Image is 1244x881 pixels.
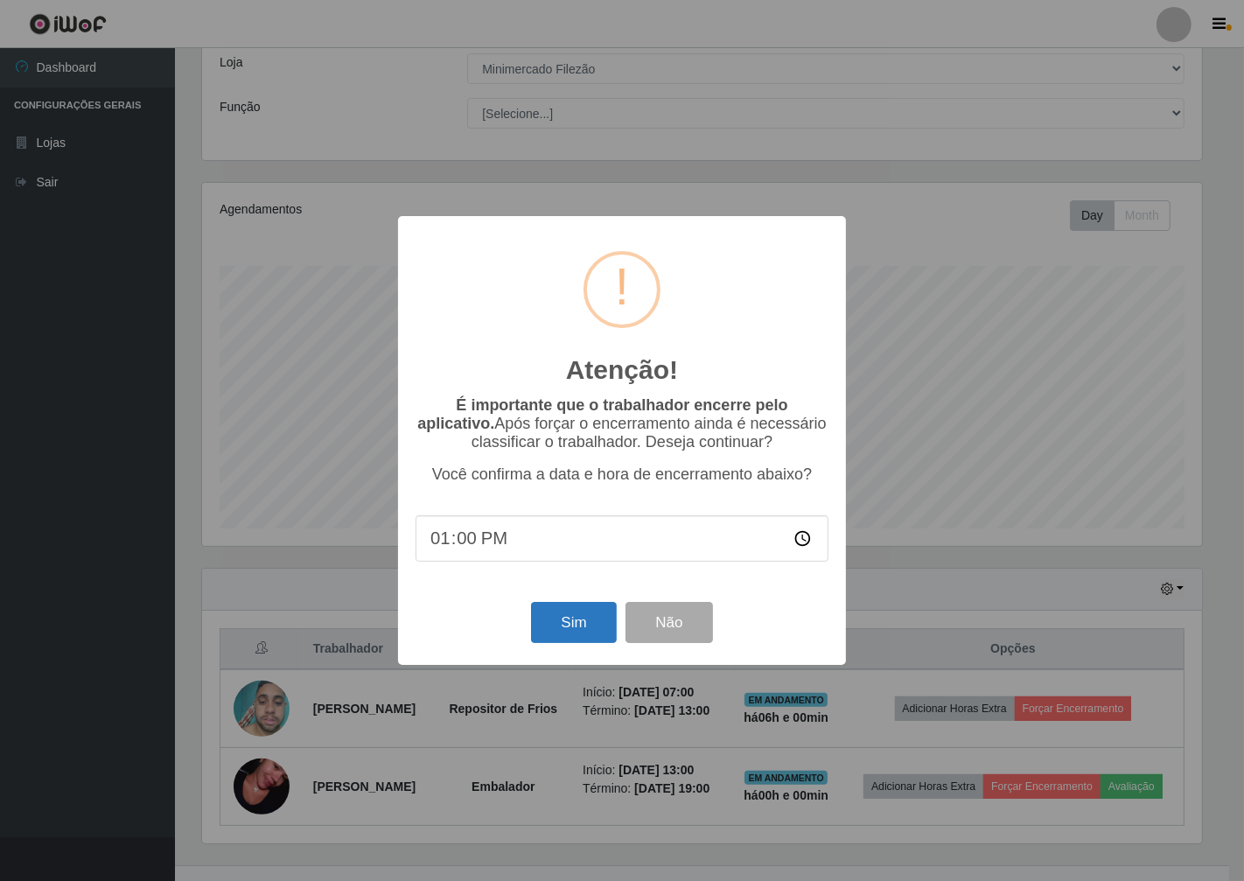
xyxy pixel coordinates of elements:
b: É importante que o trabalhador encerre pelo aplicativo. [417,396,787,432]
button: Não [625,602,712,643]
h2: Atenção! [566,354,678,386]
p: Após forçar o encerramento ainda é necessário classificar o trabalhador. Deseja continuar? [416,396,828,451]
button: Sim [531,602,616,643]
p: Você confirma a data e hora de encerramento abaixo? [416,465,828,484]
